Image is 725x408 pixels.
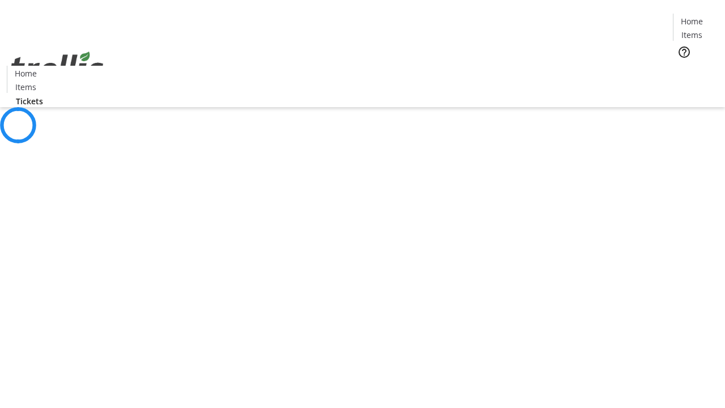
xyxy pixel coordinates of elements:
span: Home [681,15,703,27]
img: Orient E2E Organization XcBwJAKo9D's Logo [7,39,108,96]
a: Items [7,81,44,93]
span: Home [15,67,37,79]
a: Items [673,29,710,41]
a: Tickets [7,95,52,107]
span: Items [15,81,36,93]
span: Tickets [16,95,43,107]
a: Home [7,67,44,79]
span: Tickets [682,66,709,78]
span: Items [681,29,702,41]
a: Home [673,15,710,27]
button: Help [673,41,696,63]
a: Tickets [673,66,718,78]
